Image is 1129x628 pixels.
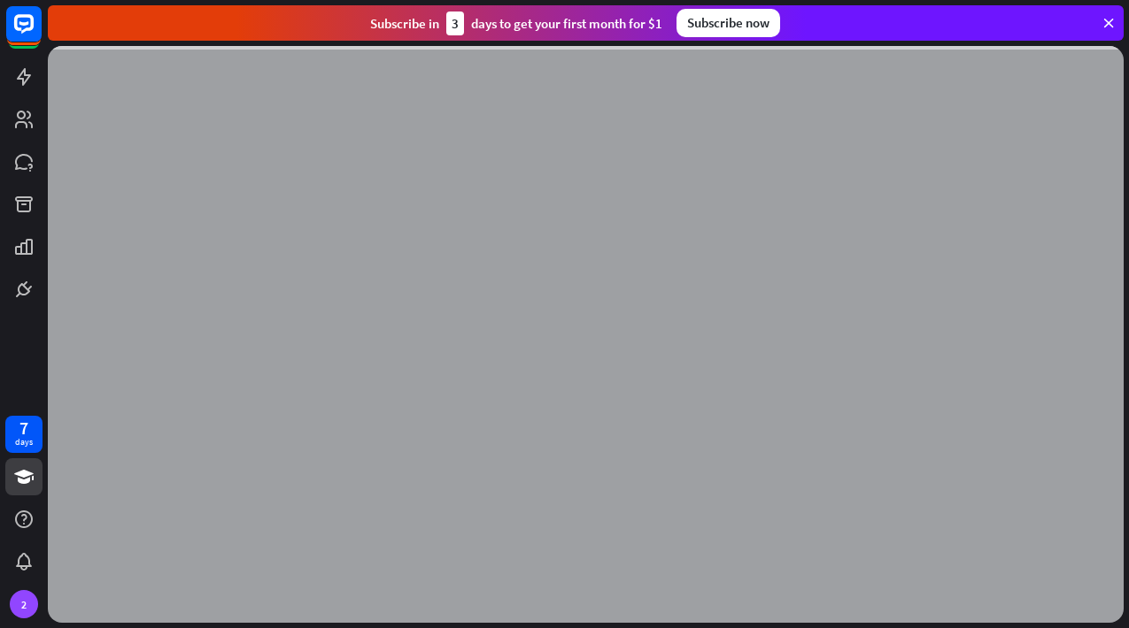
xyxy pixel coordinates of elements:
[370,11,662,35] div: Subscribe in days to get your first month for $1
[446,11,464,35] div: 3
[10,590,38,618] div: 2
[5,416,43,453] a: 7 days
[15,436,33,448] div: days
[677,9,780,37] div: Subscribe now
[19,420,28,436] div: 7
